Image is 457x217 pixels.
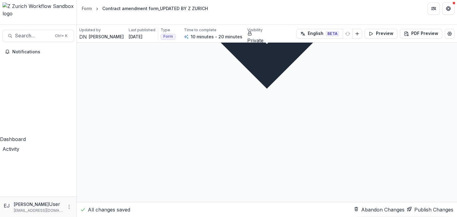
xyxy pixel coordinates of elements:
p: User [49,200,60,208]
div: Form [82,5,92,12]
button: English BETA [296,29,343,39]
button: Preview [365,29,397,39]
div: Ctrl + K [54,32,69,39]
p: Time to complete [184,27,217,33]
div: Contract amendment form_UPDATED BY Z ZURICH [102,5,208,12]
button: Edit Form Settings [445,29,455,39]
p: [EMAIL_ADDRESS][DOMAIN_NAME] [14,208,63,213]
span: Search... [15,33,51,39]
p: [PERSON_NAME] [14,201,49,207]
button: Add Language [352,29,362,39]
p: Visibility [247,27,263,33]
button: Search... [2,30,74,42]
button: More [65,203,73,211]
button: Publish Changes [407,206,453,213]
p: Private [247,37,264,44]
button: Refresh Translation [343,29,353,39]
p: [PERSON_NAME] [89,33,124,40]
p: All changes saved [88,206,130,213]
span: Form [163,34,173,39]
div: Emelie Jutblad [4,202,11,209]
button: Notifications [2,47,74,57]
p: Last published [129,27,155,33]
span: Activity [2,146,19,152]
span: Notifications [12,49,72,55]
p: Type [161,27,170,33]
button: PDF Preview [400,29,442,39]
p: [DATE] [129,33,143,40]
nav: breadcrumb [79,4,210,13]
button: Abandon Changes [354,206,404,213]
p: Updated by [79,27,101,33]
p: 10 minutes - 20 minutes [191,33,242,40]
div: David Nash [79,33,87,40]
button: Get Help [442,2,455,15]
a: Form [79,4,94,13]
button: Partners [428,2,440,15]
img: Z Zurich Workflow Sandbox logo [2,2,74,17]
